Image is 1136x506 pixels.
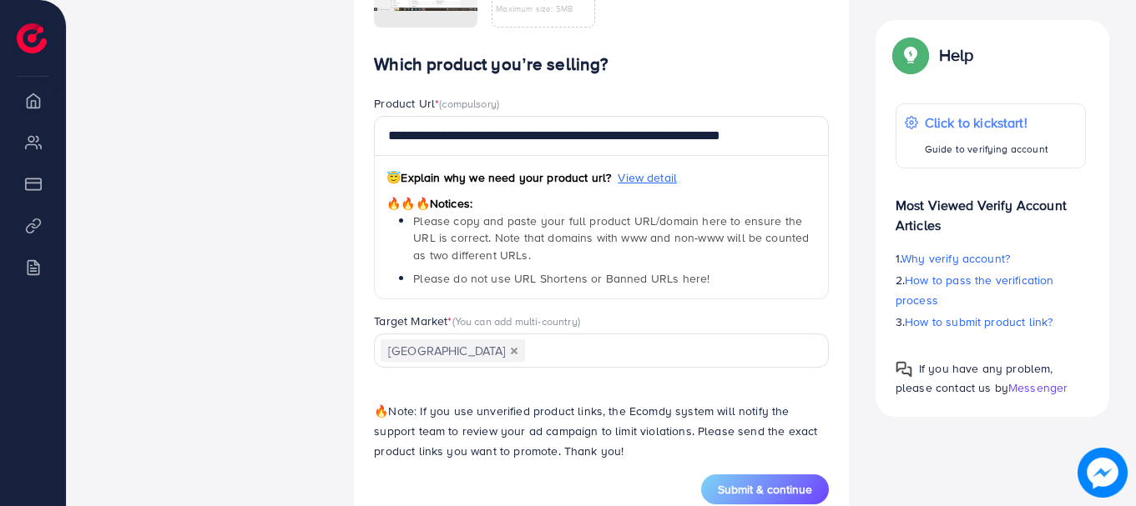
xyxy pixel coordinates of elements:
label: Target Market [374,313,580,329]
span: How to submit product link? [905,313,1053,330]
span: Please copy and paste your full product URL/domain here to ensure the URL is correct. Note that d... [413,213,809,263]
button: Submit & continue [701,474,829,504]
span: If you have any problem, please contact us by [896,360,1053,396]
span: (You can add multi-country) [452,313,580,328]
label: Product Url [374,95,499,112]
img: logo [17,23,47,53]
span: Why verify account? [901,250,1010,267]
h4: Which product you’re selling? [374,54,829,75]
p: Help [939,45,974,65]
p: 2. [896,270,1086,310]
input: Search for option [527,338,807,364]
span: Messenger [1008,379,1068,396]
span: [GEOGRAPHIC_DATA] [381,339,525,363]
span: 😇 [386,169,401,186]
p: Note: If you use unverified product links, the Ecomdy system will notify the support team to revi... [374,401,829,461]
span: How to pass the verification process [896,272,1054,308]
span: (compulsory) [439,96,499,111]
span: View detail [618,169,677,186]
span: Explain why we need your product url? [386,169,611,186]
span: 🔥🔥🔥 [386,195,429,212]
span: Please do not use URL Shortens or Banned URLs here! [413,270,709,287]
span: Notices: [386,195,472,212]
img: Popup guide [896,361,912,378]
p: 3. [896,312,1086,332]
span: 🔥 [374,403,388,419]
p: Guide to verifying account [925,139,1048,159]
p: Most Viewed Verify Account Articles [896,182,1086,235]
img: Popup guide [896,40,926,70]
p: Maximum size: 5MB [496,3,590,14]
p: 1. [896,248,1086,268]
div: Search for option [374,333,829,368]
p: Click to kickstart! [925,113,1048,133]
span: Submit & continue [718,481,812,498]
img: image [1078,448,1128,498]
button: Deselect Pakistan [510,347,518,355]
